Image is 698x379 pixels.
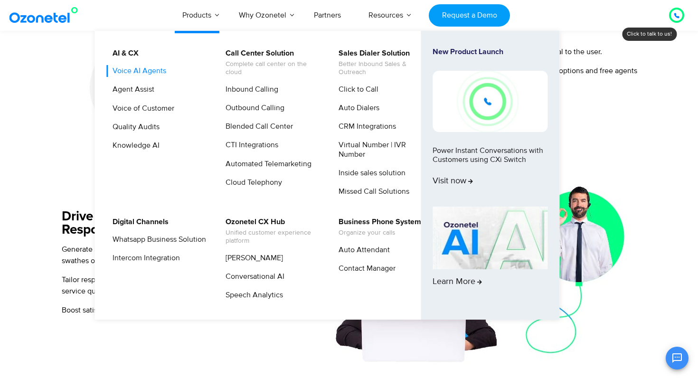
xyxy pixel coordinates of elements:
a: Conversational AI [219,271,286,283]
a: Auto Attendant [332,244,391,256]
a: Voice AI Agents [106,65,168,77]
a: Cloud Telephony [219,177,283,189]
a: Intercom Integration [106,252,181,264]
img: AI [433,207,547,269]
a: Business Phone SystemOrganize your calls [332,216,423,238]
p: Tailor responses to business-specific use cases and maintain consistent service quality. [62,274,306,297]
a: Request a Demo [429,4,510,27]
a: Knowledge AI [106,140,161,152]
a: Auto Dialers [332,102,381,114]
a: Inside sales solution [332,167,407,179]
a: Blended Call Center [219,121,294,133]
a: Learn More [433,207,547,303]
a: Missed Call Solutions [332,186,411,198]
p: Generate accurate responses by analyzing and learning from huge swathes of data. [62,244,306,266]
a: Outbound Calling [219,102,286,114]
a: Ozonetel CX HubUnified customer experience platform [219,216,321,246]
a: CRM Integrations [332,121,397,133]
a: [PERSON_NAME] [219,252,284,264]
span: Organize your calls [339,229,421,237]
a: Automated Telemarketing [219,158,313,170]
a: Whatsapp Business Solution [106,234,208,246]
a: Contact Manager [332,263,397,275]
a: Agent Assist [106,84,156,95]
span: Learn More [433,277,482,287]
a: Inbound Calling [219,84,280,95]
span: Visit now [433,176,473,187]
a: Digital Channels [106,216,170,228]
a: Voice of Customer [106,103,176,114]
a: Call Center SolutionComplete call center on the cloud [219,47,321,78]
a: Sales Dialer SolutionBetter Inbound Sales & Outreach [332,47,434,78]
a: Quality Audits [106,121,161,133]
a: Speech Analytics [219,289,284,301]
span: Better Inbound Sales & Outreach [339,60,432,76]
a: Virtual Number | IVR Number [332,139,434,160]
span: Complete call center on the cloud [226,60,319,76]
a: New Product LaunchPower Instant Conversations with Customers using CXi SwitchVisit now [433,47,547,203]
span: Unified customer experience platform [226,229,319,245]
a: CTI Integrations [219,139,280,151]
p: Boost satisfaction and loyalty with faster, more relevant resolutions. [62,304,306,316]
a: AI & CX [106,47,140,59]
img: New-Project-17.png [433,71,547,132]
a: Click to Call [332,84,380,95]
h5: Drive Higher CSAT with Accurate Responses [62,210,306,237]
button: Open chat [666,347,689,370]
